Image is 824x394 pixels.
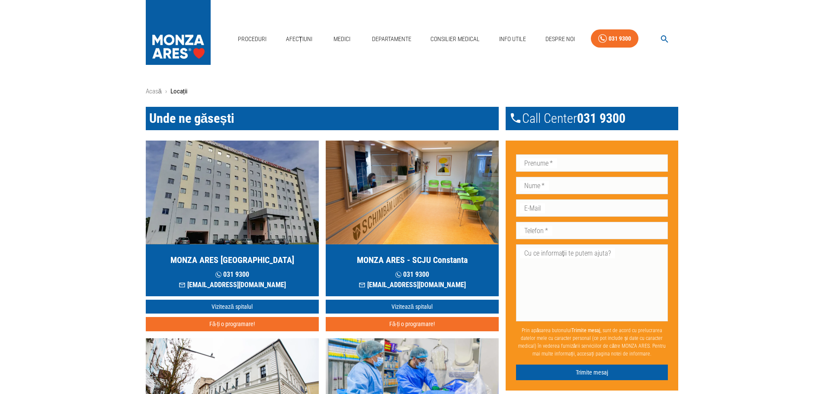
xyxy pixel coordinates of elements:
a: Medici [328,30,356,48]
p: Prin apăsarea butonului , sunt de acord cu prelucrarea datelor mele cu caracter personal (ce pot ... [516,323,668,361]
button: Fă-ți o programare! [146,317,319,331]
p: Locații [170,86,187,96]
nav: breadcrumb [146,86,679,96]
img: MONZA ARES Constanta [326,141,499,244]
button: Trimite mesaj [516,365,668,381]
span: 031 9300 [577,110,625,127]
a: Vizitează spitalul [146,300,319,314]
a: 031 9300 [591,29,638,48]
a: Consilier Medical [427,30,483,48]
p: [EMAIL_ADDRESS][DOMAIN_NAME] [179,280,286,290]
p: 031 9300 [359,269,466,280]
a: MONZA ARES [GEOGRAPHIC_DATA] 031 9300[EMAIL_ADDRESS][DOMAIN_NAME] [146,141,319,296]
a: Departamente [369,30,415,48]
p: [EMAIL_ADDRESS][DOMAIN_NAME] [359,280,466,290]
div: 031 9300 [609,33,631,44]
li: › [165,86,167,96]
a: Acasă [146,87,162,95]
span: Unde ne găsești [149,111,234,126]
a: Afecțiuni [282,30,316,48]
h5: MONZA ARES [GEOGRAPHIC_DATA] [170,254,294,266]
button: Fă-ți o programare! [326,317,499,331]
a: MONZA ARES - SCJU Constanta 031 9300[EMAIL_ADDRESS][DOMAIN_NAME] [326,141,499,296]
div: Call Center [506,107,679,130]
p: 031 9300 [179,269,286,280]
a: Vizitează spitalul [326,300,499,314]
h5: MONZA ARES - SCJU Constanta [357,254,468,266]
img: MONZA ARES Bucuresti [146,141,319,244]
a: Info Utile [496,30,529,48]
b: Trimite mesaj [571,327,600,333]
a: Proceduri [234,30,270,48]
a: Despre Noi [542,30,578,48]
